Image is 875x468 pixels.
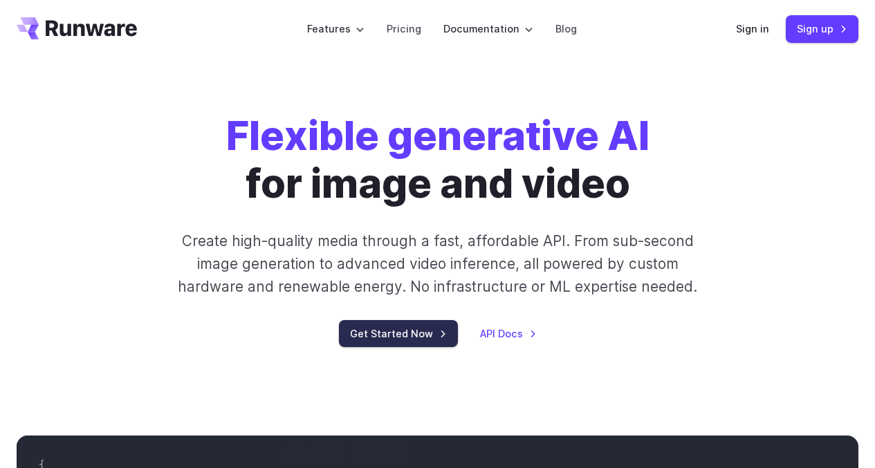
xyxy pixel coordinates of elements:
label: Features [307,21,365,37]
a: Go to / [17,17,137,39]
strong: Flexible generative AI [226,111,650,160]
a: Pricing [387,21,421,37]
label: Documentation [443,21,533,37]
p: Create high-quality media through a fast, affordable API. From sub-second image generation to adv... [168,230,707,299]
a: Sign up [786,15,858,42]
h1: for image and video [226,112,650,207]
a: API Docs [480,326,537,341]
a: Get Started Now [339,320,458,347]
a: Blog [555,21,577,37]
a: Sign in [736,21,769,37]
